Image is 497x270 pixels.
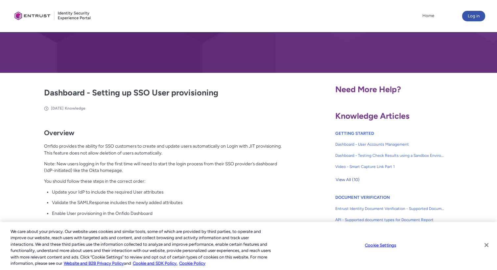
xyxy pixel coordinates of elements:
[336,175,360,185] span: View All (10)
[462,11,485,21] button: Log in
[44,160,287,174] p: Note: New users logging in for the first time will need to start the login process from their SSO...
[335,203,444,214] a: Entrust Identity Document Verification - Supported Document type and size
[335,161,444,172] a: Video - Smart Capture Link Part 1
[335,150,444,161] a: Dashboard - Testing Check Results using a Sandbox Environment
[11,228,273,267] div: We care about your privacy. Our website uses cookies and similar tools, some of which are provide...
[335,141,444,147] span: Dashboard - User Accounts Management
[179,261,205,266] a: Cookie Policy
[44,143,287,156] p: Onfido provides the ability for SSO customers to create and update users automatically on Login w...
[335,164,444,170] span: Video - Smart Capture Link Part 1
[335,153,444,158] span: Dashboard - Testing Check Results using a Sandbox Environment
[133,261,177,266] a: Cookie and SDK Policy.
[335,175,360,185] button: View All (10)
[44,129,287,137] h2: Overview
[335,206,444,212] span: Entrust Identity Document Verification - Supported Document type and size
[335,84,401,94] span: Need More Help?
[360,239,401,252] button: Cookie Settings
[479,238,494,252] button: Close
[64,261,124,266] a: More information about our cookie policy., opens in a new tab
[44,178,287,185] p: You should follow these steps in the correct order:
[335,214,444,225] a: API - Supported document types for Document Report
[335,131,374,136] a: GETTING STARTED
[335,139,444,150] a: Dashboard - User Accounts Management
[52,189,287,196] p: Update your IdP to include the required User attributes
[335,217,444,223] span: API - Supported document types for Document Report
[335,111,410,121] span: Knowledge Articles
[51,106,63,111] span: [DATE]
[52,210,287,217] p: Enable User provisioning in the Onfido Dashboard
[52,199,287,206] p: Validate the SAMLResponse includes the newly added attributes
[421,11,436,21] a: Home
[44,87,287,99] h2: Dashboard - Setting up SSO User provisioning
[65,105,85,111] li: Knowledge
[335,195,390,200] a: DOCUMENT VERIFICATION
